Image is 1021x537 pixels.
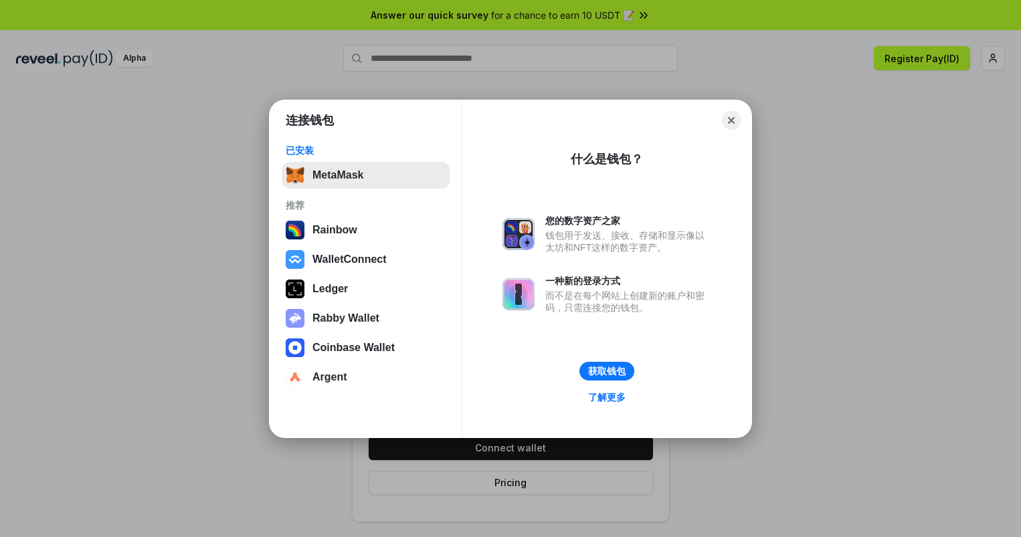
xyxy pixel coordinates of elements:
a: 了解更多 [580,389,634,406]
button: MetaMask [282,162,450,189]
button: Rainbow [282,217,450,243]
div: MetaMask [312,169,363,181]
div: 已安装 [286,144,446,156]
button: Coinbase Wallet [282,334,450,361]
div: 获取钱包 [588,365,626,377]
button: 获取钱包 [579,362,634,381]
button: Rabby Wallet [282,305,450,332]
button: Argent [282,364,450,391]
button: Close [722,111,741,130]
div: WalletConnect [312,253,387,265]
div: 您的数字资产之家 [545,215,711,227]
img: svg+xml,%3Csvg%20width%3D%22120%22%20height%3D%22120%22%20viewBox%3D%220%200%20120%20120%22%20fil... [286,221,304,239]
button: Ledger [282,276,450,302]
div: Rabby Wallet [312,312,379,324]
img: svg+xml,%3Csvg%20width%3D%2228%22%20height%3D%2228%22%20viewBox%3D%220%200%2028%2028%22%20fill%3D... [286,338,304,357]
img: svg+xml,%3Csvg%20xmlns%3D%22http%3A%2F%2Fwww.w3.org%2F2000%2Fsvg%22%20fill%3D%22none%22%20viewBox... [286,309,304,328]
div: Ledger [312,283,348,295]
img: svg+xml,%3Csvg%20xmlns%3D%22http%3A%2F%2Fwww.w3.org%2F2000%2Fsvg%22%20width%3D%2228%22%20height%3... [286,280,304,298]
div: 什么是钱包？ [571,151,643,167]
div: 一种新的登录方式 [545,275,711,287]
img: svg+xml,%3Csvg%20width%3D%2228%22%20height%3D%2228%22%20viewBox%3D%220%200%2028%2028%22%20fill%3D... [286,250,304,269]
h1: 连接钱包 [286,112,334,128]
div: Rainbow [312,224,357,236]
div: 钱包用于发送、接收、存储和显示像以太坊和NFT这样的数字资产。 [545,229,711,253]
img: svg+xml,%3Csvg%20xmlns%3D%22http%3A%2F%2Fwww.w3.org%2F2000%2Fsvg%22%20fill%3D%22none%22%20viewBox... [502,218,535,250]
button: WalletConnect [282,246,450,273]
div: Argent [312,371,347,383]
img: svg+xml,%3Csvg%20width%3D%2228%22%20height%3D%2228%22%20viewBox%3D%220%200%2028%2028%22%20fill%3D... [286,368,304,387]
div: 推荐 [286,199,446,211]
div: Coinbase Wallet [312,342,395,354]
img: svg+xml,%3Csvg%20fill%3D%22none%22%20height%3D%2233%22%20viewBox%3D%220%200%2035%2033%22%20width%... [286,166,304,185]
img: svg+xml,%3Csvg%20xmlns%3D%22http%3A%2F%2Fwww.w3.org%2F2000%2Fsvg%22%20fill%3D%22none%22%20viewBox... [502,278,535,310]
div: 而不是在每个网站上创建新的账户和密码，只需连接您的钱包。 [545,290,711,314]
div: 了解更多 [588,391,626,403]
